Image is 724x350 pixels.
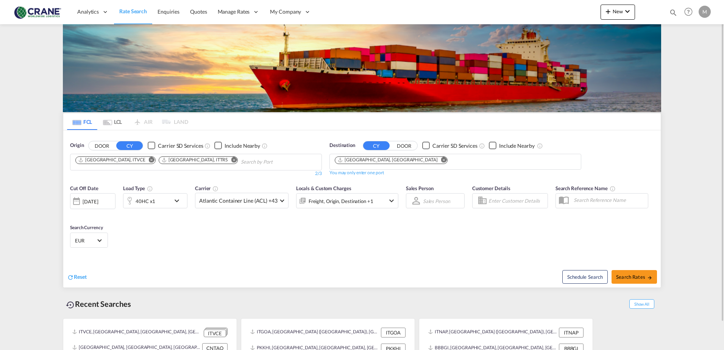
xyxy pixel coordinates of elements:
div: ITNAP [559,328,584,337]
div: Qingdao, CNTAO [337,157,437,163]
img: 374de710c13411efa3da03fd754f1635.jpg [11,3,62,20]
div: ITGOA, Genova (Genoa), Italy, Southern Europe, Europe [250,328,379,337]
div: 2/3 [70,170,322,177]
div: Carrier SD Services [432,142,477,150]
input: Search Reference Name [570,194,648,206]
input: Chips input. [241,156,313,168]
div: Venezia, ITVCE [78,157,145,163]
div: Press delete to remove this chip. [337,157,439,163]
md-icon: icon-chevron-down [387,196,396,205]
md-icon: icon-arrow-right [647,275,652,280]
button: Remove [226,157,237,164]
button: Remove [144,157,155,164]
button: icon-plus 400-fgNewicon-chevron-down [601,5,635,20]
div: [DATE] [70,193,115,209]
div: M [699,6,711,18]
div: OriginDOOR CY Checkbox No InkUnchecked: Search for CY (Container Yard) services for all selected ... [63,130,661,287]
span: Atlantic Container Line (ACL) +43 [199,197,278,205]
button: Remove [436,157,447,164]
div: Press delete to remove this chip. [161,157,229,163]
md-checkbox: Checkbox No Ink [489,142,535,150]
md-tab-item: FCL [67,113,97,130]
div: icon-magnify [669,8,677,20]
md-datepicker: Select [70,208,76,219]
md-icon: icon-chevron-down [172,196,185,205]
md-icon: Your search will be saved by the below given name [610,186,616,192]
div: 40HC x1 [136,196,155,206]
md-icon: icon-chevron-down [623,7,632,16]
md-icon: Unchecked: Search for CY (Container Yard) services for all selected carriers.Checked : Search for... [204,143,211,149]
div: 40HC x1icon-chevron-down [123,193,187,208]
span: Locals & Custom Charges [296,185,351,191]
span: Customer Details [472,185,510,191]
span: Analytics [77,8,99,16]
md-pagination-wrapper: Use the left and right arrow keys to navigate between tabs [67,113,188,130]
span: Load Type [123,185,153,191]
span: Destination [329,142,355,149]
md-icon: icon-refresh [67,274,74,281]
md-icon: icon-magnify [669,8,677,17]
div: Recent Searches [63,295,134,312]
div: Carrier SD Services [158,142,203,150]
md-icon: Unchecked: Ignores neighbouring ports when fetching rates.Checked : Includes neighbouring ports w... [537,143,543,149]
button: CY [116,141,143,150]
button: Note: By default Schedule search will only considerorigin ports, destination ports and cut off da... [562,270,608,284]
span: Search Currency [70,225,103,230]
button: CY [363,141,390,150]
div: Include Nearby [225,142,260,150]
button: DOOR [391,141,417,150]
span: Show All [629,299,654,309]
span: My Company [270,8,301,16]
md-chips-wrap: Chips container. Use arrow keys to select chips. [334,154,454,167]
span: Manage Rates [218,8,250,16]
div: ITNAP, Napoli (Naples), Italy, Southern Europe, Europe [428,328,557,337]
md-checkbox: Checkbox No Ink [148,142,203,150]
div: [DATE] [83,198,98,205]
md-icon: icon-backup-restore [66,300,75,309]
md-icon: The selected Trucker/Carrierwill be displayed in the rate results If the rates are from another f... [212,186,218,192]
span: Rate Search [119,8,147,14]
md-chips-wrap: Chips container. Use arrow keys to select chips. [74,154,316,168]
md-icon: Unchecked: Ignores neighbouring ports when fetching rates.Checked : Includes neighbouring ports w... [262,143,268,149]
div: Press delete to remove this chip. [78,157,147,163]
div: Freight Origin Destination Factory Stuffingicon-chevron-down [296,193,398,208]
md-tab-item: LCL [97,113,128,130]
div: ITVCE, Venezia, Italy, Southern Europe, Europe [72,328,202,337]
span: EUR [75,237,96,244]
div: ITVCE [204,330,226,337]
span: Sales Person [406,185,434,191]
div: You may only enter one port [329,170,384,176]
md-select: Sales Person [422,195,451,206]
md-icon: icon-information-outline [147,186,153,192]
span: Cut Off Date [70,185,98,191]
md-checkbox: Checkbox No Ink [214,142,260,150]
md-icon: icon-plus 400-fg [604,7,613,16]
div: ITGOA [381,328,406,337]
div: Trieste, ITTRS [161,157,228,163]
span: Enquiries [158,8,179,15]
span: Reset [74,273,87,280]
span: Search Reference Name [555,185,616,191]
img: LCL+%26+FCL+BACKGROUND.png [63,24,661,112]
div: Include Nearby [499,142,535,150]
span: Search Rates [616,274,652,280]
button: DOOR [89,141,115,150]
button: Search Ratesicon-arrow-right [612,270,657,284]
span: New [604,8,632,14]
input: Enter Customer Details [488,195,545,206]
span: Origin [70,142,84,149]
md-checkbox: Checkbox No Ink [422,142,477,150]
div: Freight Origin Destination Factory Stuffing [309,196,373,206]
md-select: Select Currency: € EUREuro [74,235,104,246]
span: Quotes [190,8,207,15]
div: icon-refreshReset [67,273,87,281]
span: Carrier [195,185,218,191]
md-icon: Unchecked: Search for CY (Container Yard) services for all selected carriers.Checked : Search for... [479,143,485,149]
div: Help [682,5,699,19]
span: Help [682,5,695,18]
